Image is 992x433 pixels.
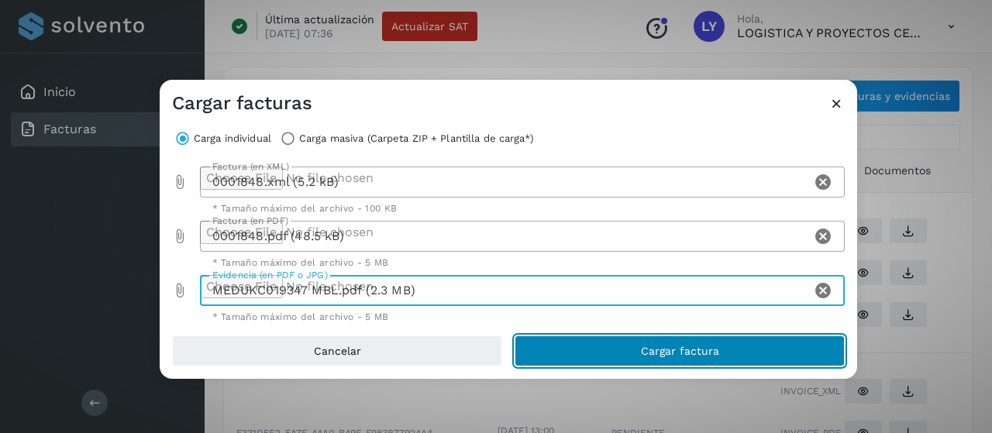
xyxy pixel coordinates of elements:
button: Cargar factura [515,335,845,366]
div: 0001848.pdf (48.5 kB) [200,221,811,252]
i: Clear Factura (en XML) [814,173,832,191]
span: Cancelar [314,345,361,356]
i: Factura (en XML) prepended action [172,174,188,190]
div: 0001848.xml (5.2 kB) [200,167,811,198]
span: Cargar factura [641,345,719,356]
label: Carga masiva (Carpeta ZIP + Plantilla de carga*) [299,128,534,149]
div: * Tamaño máximo del archivo - 100 KB [212,204,833,213]
i: Evidencia (en PDF o JPG) prepended action [172,283,188,298]
button: Cancelar [172,335,502,366]
div: * Tamaño máximo del archivo - 5 MB [212,312,833,321]
i: Clear Evidencia (en PDF o JPG) [814,281,832,300]
h3: Cargar facturas [172,92,312,115]
div: MEDUKC019347 MBL.pdf (2.3 MB) [200,275,811,306]
label: Carga individual [194,128,271,149]
i: Clear Factura (en PDF) [814,227,832,246]
i: Factura (en PDF) prepended action [172,229,188,244]
div: * Tamaño máximo del archivo - 5 MB [212,258,833,267]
